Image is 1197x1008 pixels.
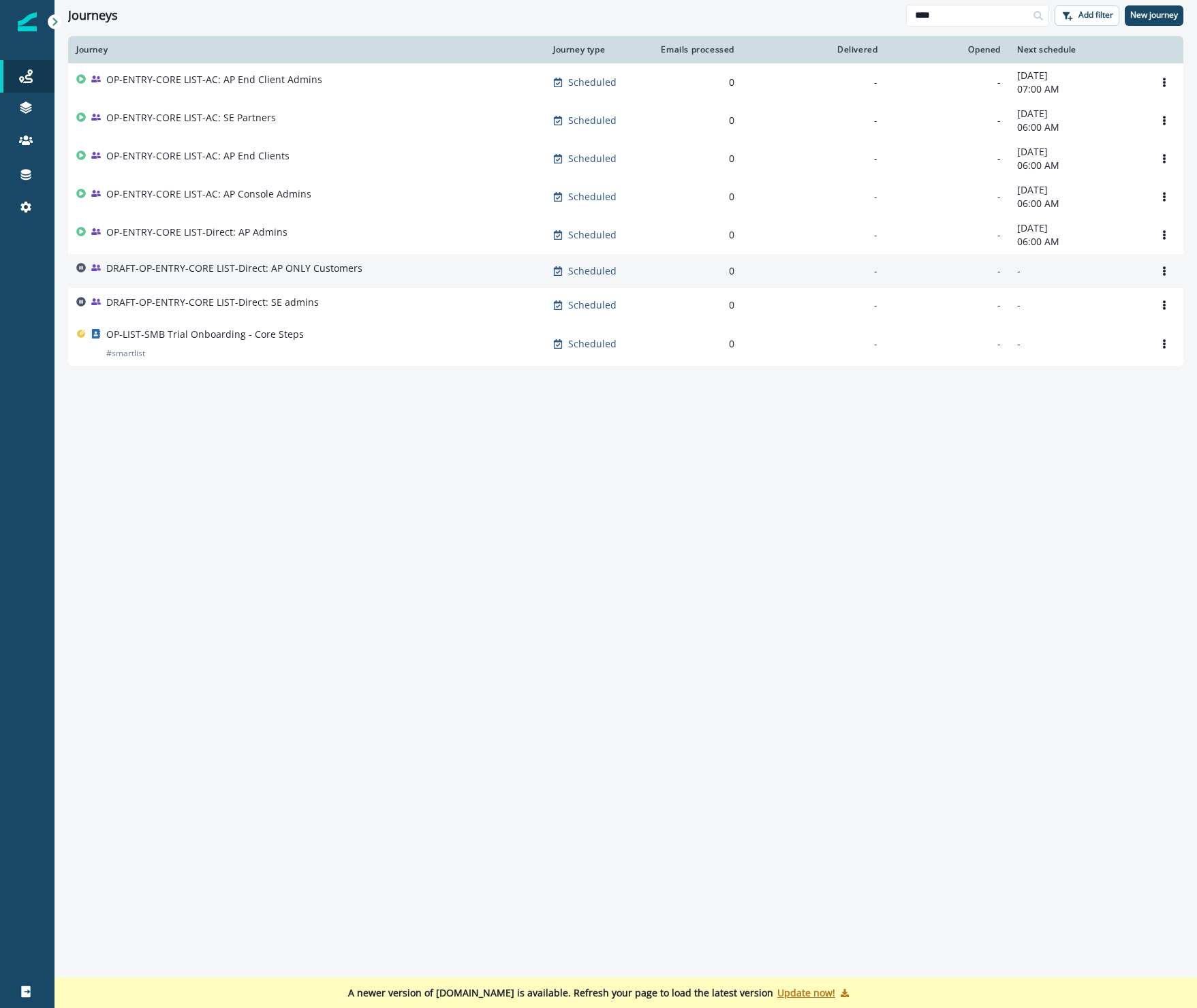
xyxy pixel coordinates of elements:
a: DRAFT-OP-ENTRY-CORE LIST-Direct: SE adminsScheduled0---Options [68,288,1183,322]
div: - [751,190,877,204]
div: 0 [655,190,734,204]
div: - [751,298,877,312]
p: - [1017,264,1137,278]
p: New journey [1130,10,1178,20]
button: Options [1153,110,1175,131]
div: Emails processed [655,44,734,55]
p: [DATE] [1017,107,1137,121]
p: Scheduled [568,298,617,312]
a: OP-ENTRY-CORE LIST-Direct: AP AdminsScheduled0--[DATE]06:00 AMOptions [68,216,1183,254]
a: OP-ENTRY-CORE LIST-AC: SE PartnersScheduled0--[DATE]06:00 AMOptions [68,101,1183,140]
div: - [894,264,1001,278]
div: - [894,190,1001,204]
p: OP-ENTRY-CORE LIST-Direct: AP Admins [106,225,287,239]
div: - [894,298,1001,312]
p: [DATE] [1017,69,1137,82]
button: Options [1153,334,1175,354]
img: Inflection [18,12,37,31]
button: Add filter [1055,5,1119,26]
p: OP-ENTRY-CORE LIST-AC: SE Partners [106,111,276,125]
p: Scheduled [568,76,617,89]
div: - [894,228,1001,242]
p: A newer version of [DOMAIN_NAME] is available. Refresh your page to load the latest version [348,986,773,1000]
div: - [751,114,877,127]
div: - [751,264,877,278]
a: OP-LIST-SMB Trial Onboarding - Core Steps#smartlistScheduled0---Options [68,322,1183,366]
p: DRAFT-OP-ENTRY-CORE LIST-Direct: SE admins [106,296,319,309]
a: DRAFT-OP-ENTRY-CORE LIST-Direct: AP ONLY CustomersScheduled0---Options [68,254,1183,288]
div: Next schedule [1017,44,1137,55]
p: Scheduled [568,228,617,242]
p: [DATE] [1017,183,1137,197]
p: OP-ENTRY-CORE LIST-AC: AP End Clients [106,149,290,163]
a: OP-ENTRY-CORE LIST-AC: AP End ClientsScheduled0--[DATE]06:00 AMOptions [68,140,1183,178]
p: 06:00 AM [1017,159,1137,172]
div: - [894,114,1001,127]
div: 0 [655,76,734,89]
p: Add filter [1078,10,1113,20]
div: 0 [655,298,734,312]
div: 0 [655,114,734,127]
p: Scheduled [568,337,617,351]
a: OP-ENTRY-CORE LIST-AC: AP End Client AdminsScheduled0--[DATE]07:00 AMOptions [68,63,1183,101]
p: Scheduled [568,152,617,166]
p: Scheduled [568,264,617,278]
div: - [894,152,1001,166]
button: Options [1153,72,1175,93]
p: # smartlist [106,347,145,360]
div: - [751,228,877,242]
p: [DATE] [1017,221,1137,235]
a: OP-ENTRY-CORE LIST-AC: AP Console AdminsScheduled0--[DATE]06:00 AMOptions [68,178,1183,216]
div: - [751,337,877,351]
p: Scheduled [568,190,617,204]
div: - [894,337,1001,351]
div: 0 [655,152,734,166]
div: Journey [76,44,537,55]
button: Options [1153,261,1175,281]
button: Options [1153,295,1175,315]
p: - [1017,337,1137,351]
div: - [751,76,877,89]
div: - [751,152,877,166]
p: 06:00 AM [1017,121,1137,134]
button: Options [1153,187,1175,207]
div: 0 [655,228,734,242]
p: Scheduled [568,114,617,127]
div: 0 [655,264,734,278]
p: 06:00 AM [1017,235,1137,249]
p: 07:00 AM [1017,82,1137,96]
p: Update now! [777,986,835,999]
button: Options [1153,225,1175,245]
button: Options [1153,148,1175,169]
h1: Journeys [68,8,118,23]
p: OP-ENTRY-CORE LIST-AC: AP Console Admins [106,187,311,201]
button: Update now! [777,986,849,1000]
p: OP-LIST-SMB Trial Onboarding - Core Steps [106,328,304,341]
p: 06:00 AM [1017,197,1137,210]
button: New journey [1125,5,1183,26]
div: - [894,76,1001,89]
div: 0 [655,337,734,351]
div: Journey type [553,44,639,55]
p: [DATE] [1017,145,1137,159]
p: OP-ENTRY-CORE LIST-AC: AP End Client Admins [106,73,322,86]
div: Opened [894,44,1001,55]
p: DRAFT-OP-ENTRY-CORE LIST-Direct: AP ONLY Customers [106,262,362,275]
div: Delivered [751,44,877,55]
p: - [1017,298,1137,312]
